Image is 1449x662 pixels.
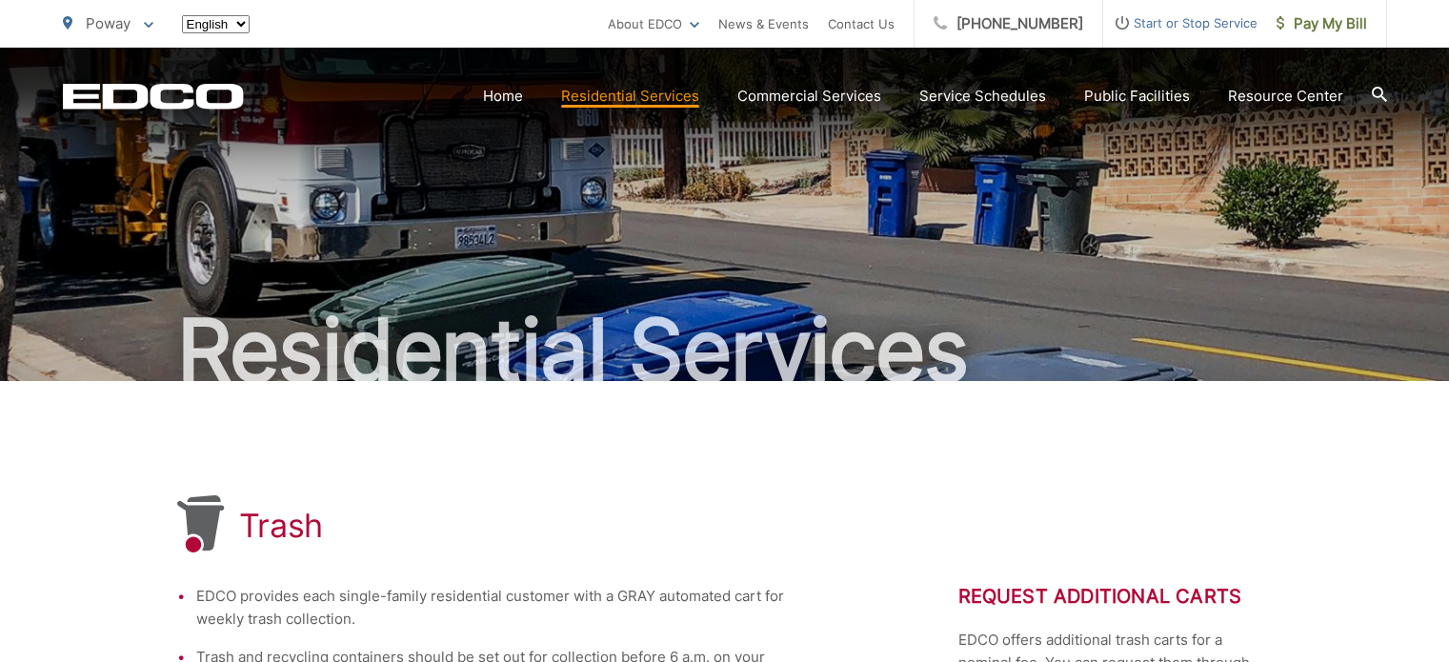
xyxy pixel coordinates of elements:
[483,85,523,108] a: Home
[182,15,250,33] select: Select a language
[63,303,1387,398] h2: Residential Services
[561,85,699,108] a: Residential Services
[1228,85,1343,108] a: Resource Center
[86,14,131,32] span: Poway
[63,83,244,110] a: EDCD logo. Return to the homepage.
[608,12,699,35] a: About EDCO
[718,12,809,35] a: News & Events
[239,507,324,545] h1: Trash
[1084,85,1190,108] a: Public Facilities
[1277,12,1367,35] span: Pay My Bill
[737,85,881,108] a: Commercial Services
[196,585,806,631] li: EDCO provides each single-family residential customer with a GRAY automated cart for weekly trash...
[958,585,1273,608] h2: Request Additional Carts
[828,12,895,35] a: Contact Us
[919,85,1046,108] a: Service Schedules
